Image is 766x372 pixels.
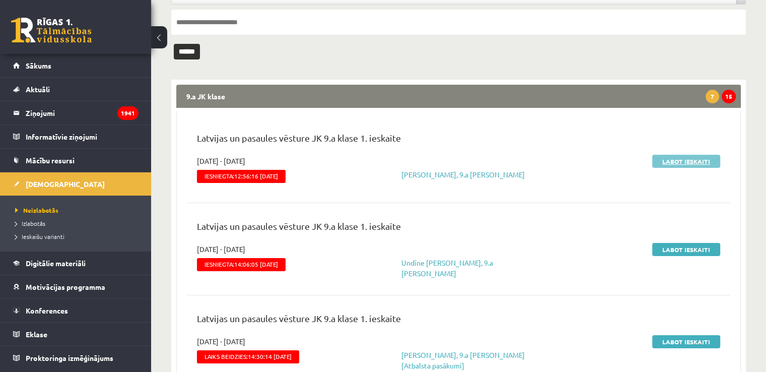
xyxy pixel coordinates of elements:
[15,206,141,215] a: Neizlabotās
[13,346,138,369] a: Proktoringa izmēģinājums
[13,323,138,346] a: Eklase
[13,101,138,125] a: Ziņojumi1941
[197,170,286,183] span: Iesniegta:
[15,232,141,241] a: Ieskaišu varianti
[652,335,720,348] a: Labot ieskaiti
[197,131,720,150] p: Latvijas un pasaules vēsture JK 9.a klase 1. ieskaite
[26,61,51,70] span: Sākums
[26,179,105,189] span: [DEMOGRAPHIC_DATA]
[176,85,741,108] legend: 9.a JK klase
[11,18,92,43] a: Rīgas 1. Tālmācības vidusskola
[15,232,64,240] span: Ieskaišu varianti
[13,54,138,77] a: Sākums
[15,219,45,227] span: Izlabotās
[234,172,278,179] span: 12:56:16 [DATE]
[197,258,286,271] span: Iesniegta:
[652,243,720,256] a: Labot ieskaiti
[248,353,292,360] span: 14:30:14 [DATE]
[15,206,58,214] span: Neizlabotās
[13,78,138,101] a: Aktuāli
[401,350,525,370] a: [PERSON_NAME], 9.a [PERSON_NAME] [Atbalsta pasākumi]
[26,330,47,339] span: Eklase
[26,306,68,315] span: Konferences
[197,156,245,166] span: [DATE] - [DATE]
[13,299,138,322] a: Konferences
[26,259,86,268] span: Digitālie materiāli
[26,101,138,125] legend: Ziņojumi
[26,85,50,94] span: Aktuāli
[652,155,720,168] a: Labot ieskaiti
[13,275,138,298] a: Motivācijas programma
[706,90,719,103] span: 7
[13,252,138,275] a: Digitālie materiāli
[197,219,720,238] p: Latvijas un pasaules vēsture JK 9.a klase 1. ieskaite
[15,219,141,228] a: Izlabotās
[26,353,113,362] span: Proktoringa izmēģinājums
[197,350,299,363] span: Laiks beidzies:
[117,106,138,120] i: 1941
[13,125,138,148] a: Informatīvie ziņojumi
[401,170,525,179] a: [PERSON_NAME], 9.a [PERSON_NAME]
[722,90,736,103] span: 15
[26,125,138,148] legend: Informatīvie ziņojumi
[13,149,138,172] a: Mācību resursi
[26,156,75,165] span: Mācību resursi
[197,312,720,330] p: Latvijas un pasaules vēsture JK 9.a klase 1. ieskaite
[234,261,278,268] span: 14:06:05 [DATE]
[13,172,138,196] a: [DEMOGRAPHIC_DATA]
[401,258,493,278] a: Undīne [PERSON_NAME], 9.a [PERSON_NAME]
[197,336,245,347] span: [DATE] - [DATE]
[197,244,245,255] span: [DATE] - [DATE]
[26,282,105,291] span: Motivācijas programma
